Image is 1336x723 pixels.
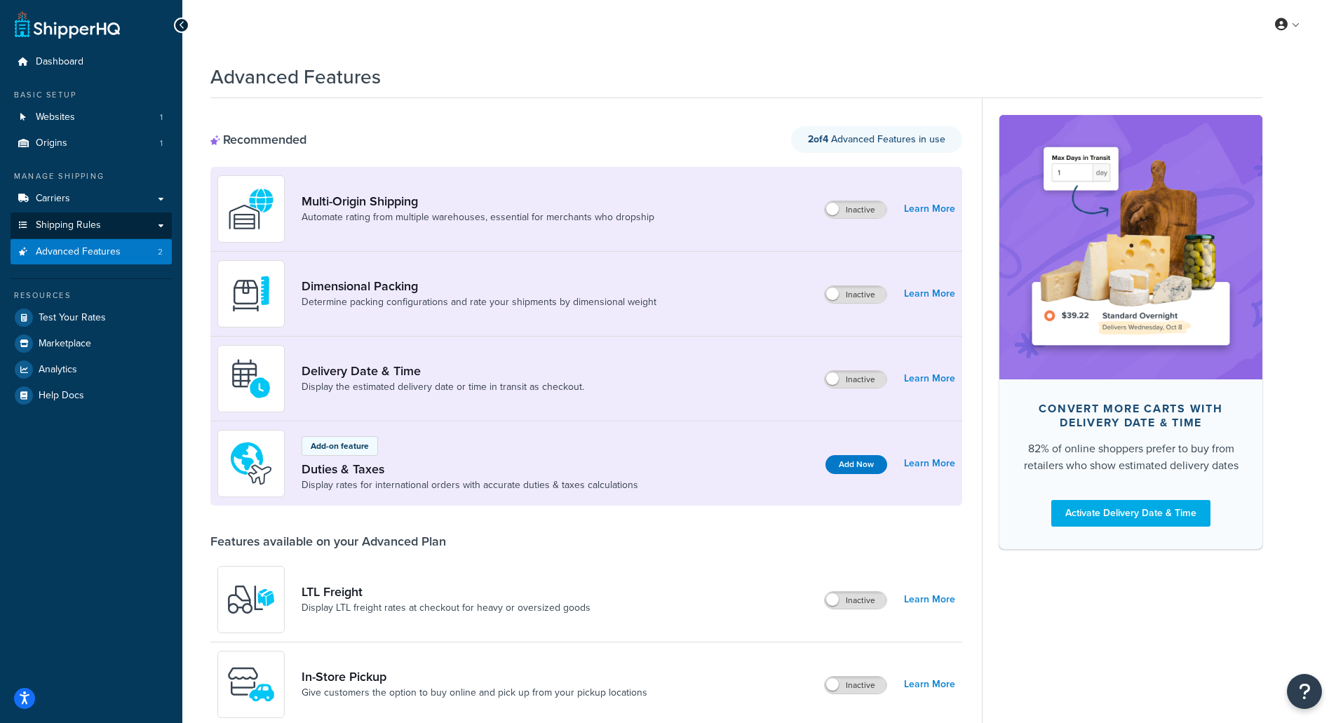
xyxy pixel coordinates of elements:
[825,592,886,609] label: Inactive
[302,669,647,684] a: In-Store Pickup
[11,170,172,182] div: Manage Shipping
[39,390,84,402] span: Help Docs
[825,286,886,303] label: Inactive
[302,278,656,294] a: Dimensional Packing
[36,56,83,68] span: Dashboard
[11,239,172,265] li: Advanced Features
[1022,402,1240,430] div: Convert more carts with delivery date & time
[36,193,70,205] span: Carriers
[39,312,106,324] span: Test Your Rates
[11,290,172,302] div: Resources
[808,132,828,147] strong: 2 of 4
[11,186,172,212] a: Carriers
[311,440,369,452] p: Add-on feature
[158,246,163,258] span: 2
[11,104,172,130] a: Websites1
[227,660,276,709] img: wfgcfpwTIucLEAAAAASUVORK5CYII=
[302,363,584,379] a: Delivery Date & Time
[11,331,172,356] a: Marketplace
[302,584,591,600] a: LTL Freight
[1020,136,1241,358] img: feature-image-ddt-36eae7f7280da8017bfb280eaccd9c446f90b1fe08728e4019434db127062ab4.png
[11,104,172,130] li: Websites
[227,439,276,488] img: icon-duo-feat-landed-cost-7136b061.png
[39,338,91,350] span: Marketplace
[210,63,381,90] h1: Advanced Features
[39,364,77,376] span: Analytics
[11,305,172,330] a: Test Your Rates
[302,478,638,492] a: Display rates for international orders with accurate duties & taxes calculations
[36,246,121,258] span: Advanced Features
[825,371,886,388] label: Inactive
[36,137,67,149] span: Origins
[904,284,955,304] a: Learn More
[302,601,591,615] a: Display LTL freight rates at checkout for heavy or oversized goods
[227,575,276,624] img: y79ZsPf0fXUFUhFXDzUgf+ktZg5F2+ohG75+v3d2s1D9TjoU8PiyCIluIjV41seZevKCRuEjTPPOKHJsQcmKCXGdfprl3L4q7...
[302,194,654,209] a: Multi-Origin Shipping
[11,383,172,408] a: Help Docs
[36,219,101,231] span: Shipping Rules
[302,380,584,394] a: Display the estimated delivery date or time in transit as checkout.
[210,132,306,147] div: Recommended
[227,269,276,318] img: DTVBYsAAAAAASUVORK5CYII=
[904,590,955,609] a: Learn More
[904,199,955,219] a: Learn More
[904,369,955,388] a: Learn More
[227,354,276,403] img: gfkeb5ejjkALwAAAABJRU5ErkJggg==
[160,112,163,123] span: 1
[904,454,955,473] a: Learn More
[227,184,276,234] img: WatD5o0RtDAAAAAElFTkSuQmCC
[302,686,647,700] a: Give customers the option to buy online and pick up from your pickup locations
[808,132,945,147] span: Advanced Features in use
[36,112,75,123] span: Websites
[1051,500,1210,527] a: Activate Delivery Date & Time
[160,137,163,149] span: 1
[11,130,172,156] li: Origins
[11,49,172,75] a: Dashboard
[11,89,172,101] div: Basic Setup
[302,295,656,309] a: Determine packing configurations and rate your shipments by dimensional weight
[11,212,172,238] a: Shipping Rules
[302,461,638,477] a: Duties & Taxes
[1287,674,1322,709] button: Open Resource Center
[825,201,886,218] label: Inactive
[1022,440,1240,474] div: 82% of online shoppers prefer to buy from retailers who show estimated delivery dates
[11,130,172,156] a: Origins1
[11,357,172,382] a: Analytics
[11,239,172,265] a: Advanced Features2
[825,677,886,694] label: Inactive
[904,675,955,694] a: Learn More
[210,534,446,549] div: Features available on your Advanced Plan
[302,210,654,224] a: Automate rating from multiple warehouses, essential for merchants who dropship
[825,455,887,474] button: Add Now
